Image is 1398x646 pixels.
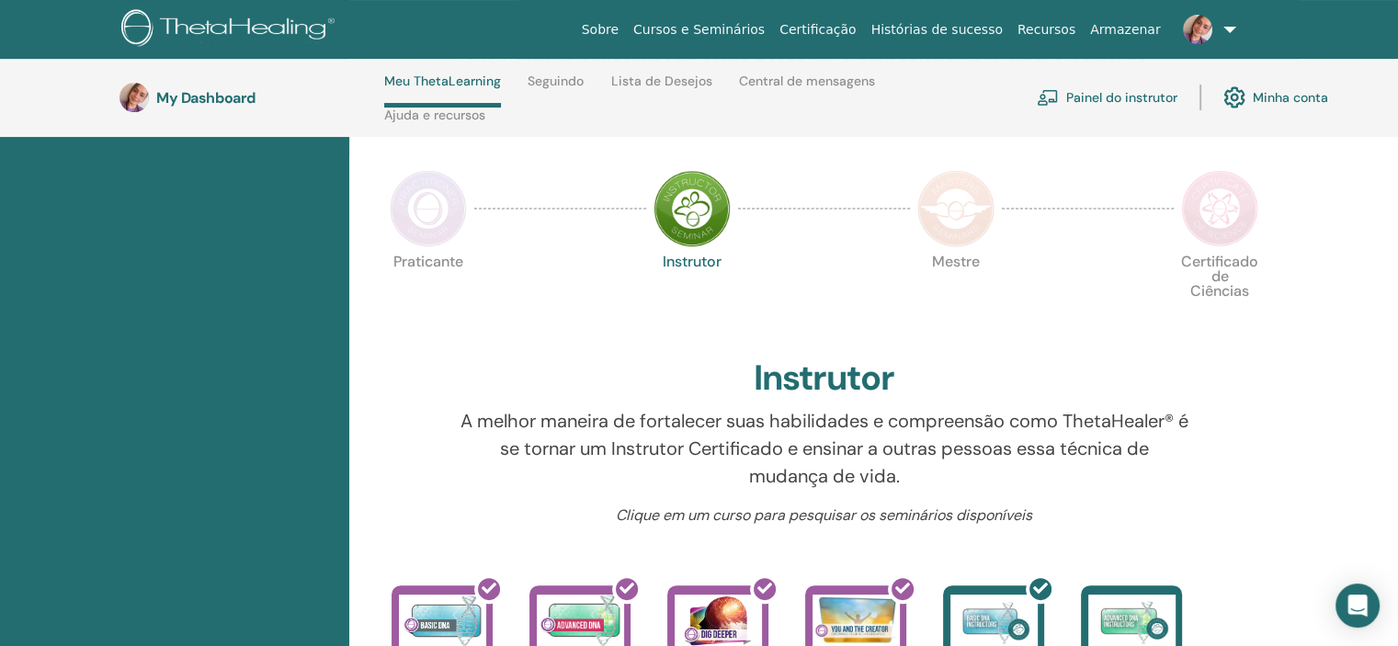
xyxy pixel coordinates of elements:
[1183,15,1212,44] img: default.jpg
[917,170,995,247] img: Master
[384,108,485,137] a: Ajuda e recursos
[1223,77,1328,118] a: Minha conta
[611,74,712,103] a: Lista de Desejos
[739,74,875,103] a: Central de mensagens
[654,170,731,247] img: Instructor
[384,74,501,108] a: Meu ThetaLearning
[574,13,626,47] a: Sobre
[772,13,863,47] a: Certificação
[813,595,900,645] img: You and the Creator
[917,255,995,332] p: Mestre
[121,9,341,51] img: logo.png
[528,74,584,103] a: Seguindo
[1335,584,1380,628] div: Open Intercom Messenger
[654,255,731,332] p: Instrutor
[864,13,1010,47] a: Histórias de sucesso
[459,504,1190,527] p: Clique em um curso para pesquisar os seminários disponíveis
[1223,82,1245,113] img: cog.svg
[754,357,894,400] h2: Instrutor
[1181,255,1258,332] p: Certificado de Ciências
[626,13,772,47] a: Cursos e Seminários
[459,407,1190,490] p: A melhor maneira de fortalecer suas habilidades e compreensão como ThetaHealer® é se tornar um In...
[156,89,340,107] h3: My Dashboard
[1037,77,1177,118] a: Painel do instrutor
[1181,170,1258,247] img: Certificate of Science
[1083,13,1167,47] a: Armazenar
[390,170,467,247] img: Practitioner
[390,255,467,332] p: Praticante
[1010,13,1083,47] a: Recursos
[119,83,149,112] img: default.jpg
[1037,89,1059,106] img: chalkboard-teacher.svg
